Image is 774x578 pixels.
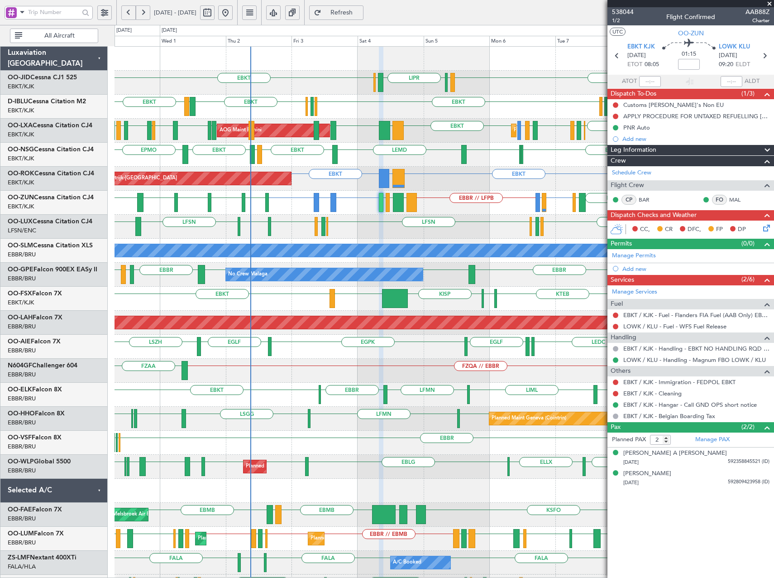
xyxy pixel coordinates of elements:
[8,242,33,249] span: OO-SLM
[8,458,71,465] a: OO-WLPGlobal 5500
[10,29,98,43] button: All Aircraft
[8,563,36,571] a: FALA/HLA
[627,60,642,69] span: ETOT
[611,422,621,433] span: Pax
[611,332,636,343] span: Handling
[8,458,34,465] span: OO-WLP
[8,74,77,81] a: OO-JIDCessna CJ1 525
[8,530,34,537] span: OO-LUM
[741,422,755,432] span: (2/2)
[8,250,36,259] a: EBBR/BRU
[8,146,34,153] span: OO-NSG
[640,225,650,234] span: CC,
[8,506,32,513] span: OO-FAE
[623,401,757,409] a: EBKT / KJK - Hangar - Call GND OPS short notice
[8,242,93,249] a: OO-SLMCessna Citation XLS
[623,459,639,466] span: [DATE]
[8,122,92,129] a: OO-LXACessna Citation CJ4
[611,210,697,221] span: Dispatch Checks and Weather
[311,532,474,545] div: Planned Maint [GEOGRAPHIC_DATA] ([GEOGRAPHIC_DATA] National)
[688,225,701,234] span: DFC,
[8,338,61,345] a: OO-AIEFalcon 7X
[8,443,36,451] a: EBBR/BRU
[8,554,76,561] a: ZS-LMFNextant 400XTi
[24,33,95,39] span: All Aircraft
[8,515,36,523] a: EBBR/BRU
[8,266,97,273] a: OO-GPEFalcon 900EX EASy II
[623,378,736,386] a: EBKT / KJK - Immigration - FEDPOL EBKT
[611,89,656,99] span: Dispatch To-Dos
[8,362,32,369] span: N604GF
[8,130,34,139] a: EBKT/KJK
[309,5,363,20] button: Refresh
[291,36,358,47] div: Fri 3
[8,386,62,393] a: OO-ELKFalcon 8X
[623,112,769,120] div: APPLY PROCEDURE FOR UNTAXED REFUELLING [GEOGRAPHIC_DATA]
[623,101,724,109] div: Customs [PERSON_NAME]'s Non EU
[623,345,769,352] a: EBKT / KJK - Handling - EBKT NO HANDLING RQD FOR CJ
[611,275,634,285] span: Services
[622,265,769,273] div: Add new
[8,178,34,187] a: EBKT/KJK
[728,458,769,466] span: 592358845521 (ID)
[162,27,177,34] div: [DATE]
[695,435,730,444] a: Manage PAX
[716,225,723,234] span: FP
[226,36,292,47] div: Thu 2
[220,124,262,137] div: AOG Maint Rimini
[622,135,769,143] div: Add new
[160,36,226,47] div: Wed 1
[623,390,682,397] a: EBKT / KJK - Cleaning
[514,124,619,137] div: Planned Maint Kortrijk-[GEOGRAPHIC_DATA]
[8,290,62,297] a: OO-FSXFalcon 7X
[8,106,34,115] a: EBKT/KJK
[8,467,36,475] a: EBBR/BRU
[645,60,659,69] span: 08:05
[8,154,34,163] a: EBKT/KJK
[8,98,86,105] a: D-IBLUCessna Citation M2
[8,419,36,427] a: EBBR/BRU
[8,539,36,547] a: EBBR/BRU
[745,77,760,86] span: ALDT
[8,506,62,513] a: OO-FAEFalcon 7X
[612,251,656,260] a: Manage Permits
[627,51,646,60] span: [DATE]
[8,314,33,321] span: OO-LAH
[323,10,360,16] span: Refresh
[682,50,696,59] span: 01:15
[8,226,36,235] a: LFSN/ENC
[8,323,36,331] a: EBBR/BRU
[8,554,30,561] span: ZS-LMF
[612,17,634,24] span: 1/2
[741,89,755,98] span: (1/3)
[621,195,636,205] div: CP
[623,311,769,319] a: EBKT / KJK - Fuel - Flanders FIA Fuel (AAB Only) EBKT / KJK
[393,556,421,569] div: A/C Booked
[246,460,311,473] div: Planned Maint Milan (Linate)
[623,479,639,486] span: [DATE]
[712,195,727,205] div: FO
[8,371,36,379] a: EBBR/BRU
[623,356,766,364] a: LOWK / KLU - Handling - Magnum FBO LOWK / KLU
[611,156,626,166] span: Crew
[741,239,755,248] span: (0/0)
[555,36,621,47] div: Tue 7
[85,508,158,521] div: AOG Maint Melsbroek Air Base
[611,366,631,376] span: Others
[623,449,727,458] div: [PERSON_NAME] A [PERSON_NAME]
[8,299,34,307] a: EBKT/KJK
[623,412,715,420] a: EBKT / KJK - Belgian Boarding Tax
[8,410,35,417] span: OO-HHO
[612,169,651,178] a: Schedule Crew
[610,28,626,36] button: UTC
[8,218,33,225] span: OO-LUX
[639,76,661,87] input: --:--
[623,469,671,478] div: [PERSON_NAME]
[228,268,268,281] div: No Crew Malaga
[612,7,634,17] span: 538044
[8,122,33,129] span: OO-LXA
[8,530,64,537] a: OO-LUMFalcon 7X
[8,98,28,105] span: D-IBLU
[116,27,132,34] div: [DATE]
[729,196,750,204] a: MAL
